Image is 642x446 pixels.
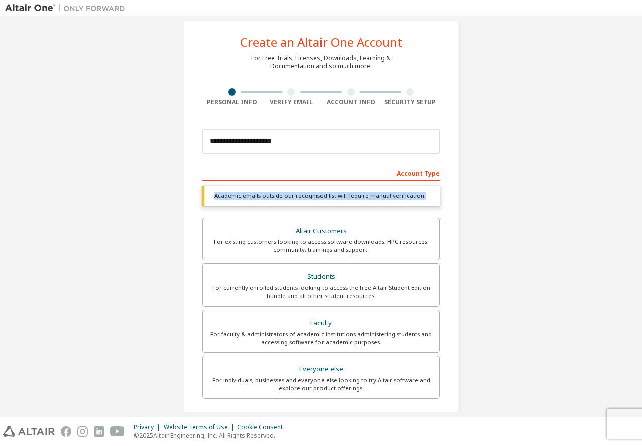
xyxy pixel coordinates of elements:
[209,376,433,392] div: For individuals, businesses and everyone else looking to try Altair software and explore our prod...
[209,270,433,284] div: Students
[237,423,289,431] div: Cookie Consent
[381,98,440,106] div: Security Setup
[209,330,433,346] div: For faculty & administrators of academic institutions administering students and accessing softwa...
[251,54,391,70] div: For Free Trials, Licenses, Downloads, Learning & Documentation and so much more.
[110,426,125,437] img: youtube.svg
[240,36,402,48] div: Create an Altair One Account
[77,426,88,437] img: instagram.svg
[164,423,237,431] div: Website Terms of Use
[321,98,381,106] div: Account Info
[209,316,433,330] div: Faculty
[262,98,322,106] div: Verify Email
[134,431,289,440] p: © 2025 Altair Engineering, Inc. All Rights Reserved.
[202,165,440,181] div: Account Type
[202,186,440,206] div: Academic emails outside our recognised list will require manual verification.
[61,426,71,437] img: facebook.svg
[94,426,104,437] img: linkedin.svg
[209,362,433,376] div: Everyone else
[209,284,433,300] div: For currently enrolled students looking to access the free Altair Student Edition bundle and all ...
[134,423,164,431] div: Privacy
[209,224,433,238] div: Altair Customers
[5,3,130,13] img: Altair One
[209,238,433,254] div: For existing customers looking to access software downloads, HPC resources, community, trainings ...
[3,426,55,437] img: altair_logo.svg
[202,98,262,106] div: Personal Info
